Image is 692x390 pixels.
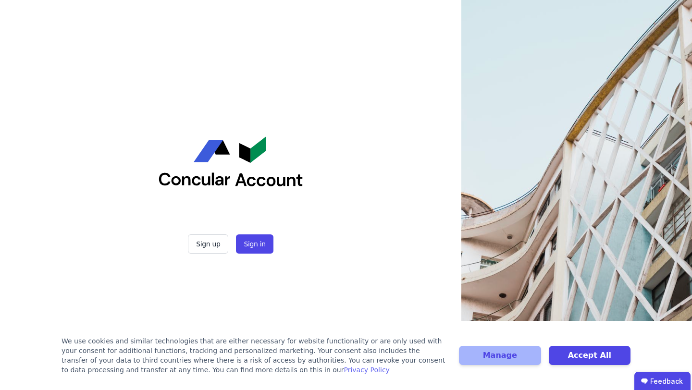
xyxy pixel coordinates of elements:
img: Concular [159,136,303,186]
button: Manage [459,346,541,365]
button: Accept All [549,346,630,365]
button: Sign in [236,234,273,254]
button: Sign up [188,234,228,254]
a: Privacy Policy [344,366,389,374]
div: We use cookies and similar technologies that are either necessary for website functionality or ar... [62,336,447,375]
